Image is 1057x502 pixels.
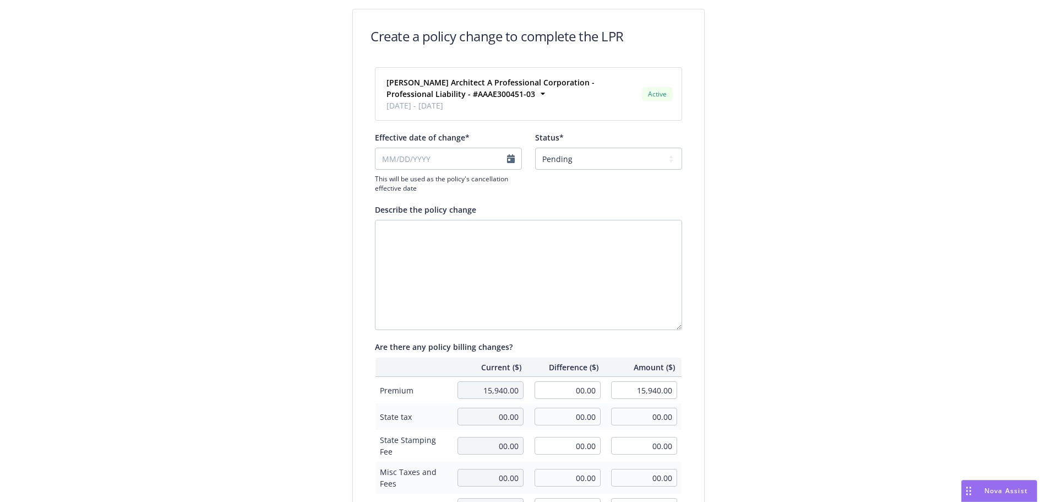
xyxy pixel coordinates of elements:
span: Current ($) [457,361,521,373]
span: [DATE] - [DATE] [386,100,638,111]
strong: [PERSON_NAME] Architect A Professional Corporation - Professional Liability - #AAAE300451-03 [386,77,595,99]
span: Status* [535,132,564,143]
span: Misc Taxes and Fees [380,466,446,489]
span: Describe the policy change [375,204,476,215]
h1: Create a policy change to complete the LPR [371,27,624,45]
button: Nova Assist [961,480,1037,502]
span: Difference ($) [535,361,598,373]
span: State tax [380,411,446,423]
span: This will be used as the policy's cancellation effective date [375,174,522,193]
span: Active [646,89,668,99]
span: Nova Assist [984,486,1028,495]
span: Are there any policy billing changes? [375,342,513,352]
span: Effective date of change* [375,132,470,143]
span: Premium [380,385,446,396]
div: Drag to move [962,481,976,501]
span: State Stamping Fee [380,434,446,457]
span: Amount ($) [612,361,675,373]
input: MM/DD/YYYY [375,148,522,170]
